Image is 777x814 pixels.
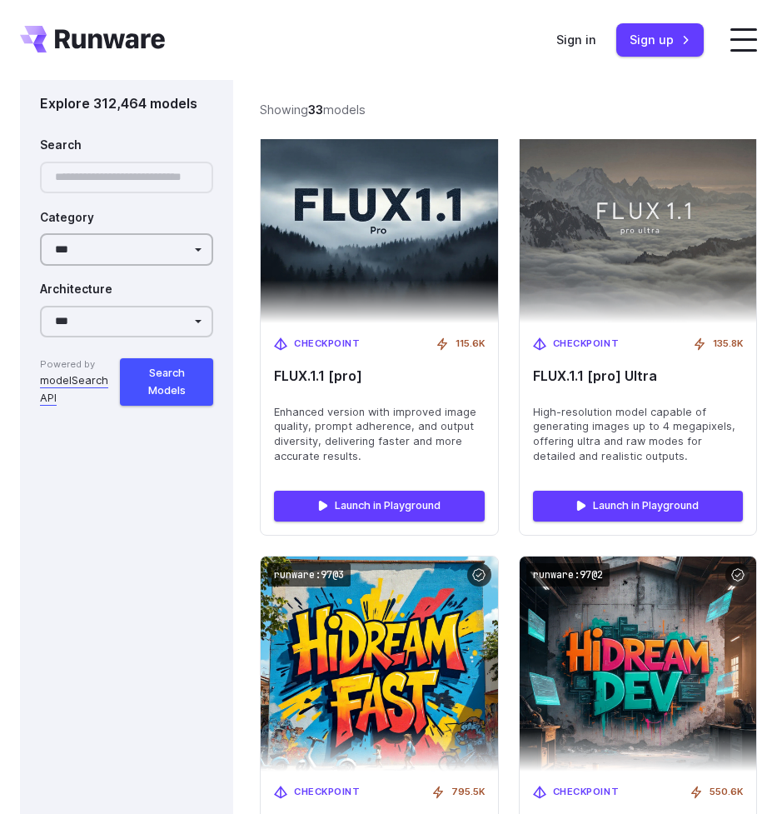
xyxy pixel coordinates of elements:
[40,357,120,372] span: Powered by
[553,337,620,352] span: Checkpoint
[520,108,757,324] img: FLUX.1.1 [pro] Ultra
[553,785,620,800] span: Checkpoint
[274,405,485,465] span: Enhanced version with improved image quality, prompt adherence, and output diversity, delivering ...
[40,233,213,266] select: Category
[274,368,485,384] span: FLUX.1.1 [pro]
[261,108,498,324] img: FLUX.1.1 [pro]
[556,30,596,49] a: Sign in
[713,337,743,352] span: 135.8K
[294,337,361,352] span: Checkpoint
[40,208,94,227] label: Category
[308,102,323,117] strong: 33
[260,100,366,119] div: Showing models
[120,358,213,406] button: Search Models
[40,281,112,299] label: Architecture
[40,137,82,155] label: Search
[20,26,165,52] a: Go to /
[294,785,361,800] span: Checkpoint
[40,306,213,338] select: Architecture
[456,337,485,352] span: 115.6K
[261,557,498,772] img: HiDream-I1
[267,563,351,587] code: runware:97@3
[526,563,610,587] code: runware:97@2
[274,491,485,521] a: Launch in Playground
[40,93,213,115] div: Explore 312,464 models
[533,491,744,521] a: Launch in Playground
[533,405,744,465] span: High-resolution model capable of generating images up to 4 megapixels, offering ultra and raw mod...
[533,368,744,384] span: FLUX.1.1 [pro] Ultra
[616,23,704,56] a: Sign up
[451,785,485,800] span: 795.5K
[40,372,120,407] a: modelSearch API
[710,785,743,800] span: 550.6K
[520,557,757,772] img: HiDream-I1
